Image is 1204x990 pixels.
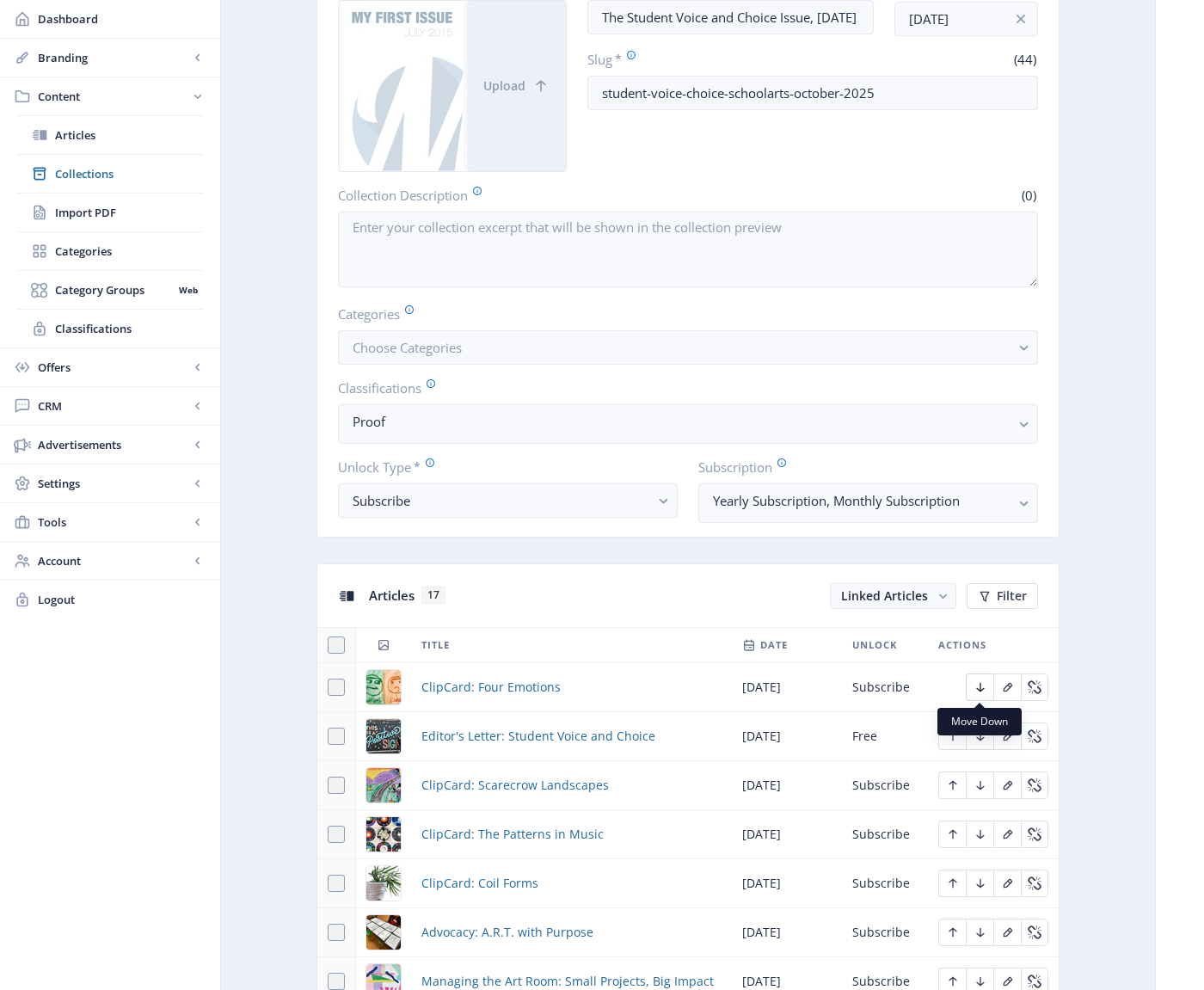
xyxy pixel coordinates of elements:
span: Actions [938,635,986,655]
span: Move Down [951,715,1008,729]
span: Logout [38,591,206,608]
img: 21fd2abf-bae8-483a-9ee3-86bf7161dc6b.png [366,670,401,704]
nb-badge: Web [173,281,203,298]
span: Content [38,88,189,105]
td: [DATE] [732,761,842,810]
img: eb66e8a1-f00a-41c4-a6e9-fdc789f3f2b8.png [366,768,401,802]
a: Edit page [1021,874,1048,890]
a: Advocacy: A.R.T. with Purpose [421,922,593,943]
button: info [1004,2,1038,36]
span: 17 [421,587,445,604]
a: Classifications [17,310,203,347]
span: Choose Categories [353,339,462,356]
span: Advertisements [38,436,189,453]
button: Yearly Subscription, Monthly Subscription [698,483,1038,523]
button: Choose Categories [338,330,1038,365]
span: Collections [55,165,203,182]
span: Branding [38,49,189,66]
nb-icon: info [1012,10,1029,28]
a: Edit page [993,825,1021,841]
a: ClipCard: Four Emotions [421,677,561,698]
span: Import PDF [55,204,203,221]
label: Collection Description [338,186,681,205]
span: (44) [1011,51,1038,68]
td: Free [842,712,928,761]
span: Title [421,635,450,655]
button: Subscribe [338,483,678,518]
span: Classifications [55,320,203,337]
a: Edit page [993,678,1021,694]
label: Categories [338,304,1024,323]
a: Edit page [1021,776,1048,792]
span: Articles [369,587,415,604]
a: Edit page [993,727,1021,743]
label: Slug [587,50,806,69]
td: [DATE] [732,712,842,761]
td: [DATE] [732,908,842,957]
img: b74bb9dd-ba71-4168-8934-148866c5fcde.png [366,866,401,901]
td: Subscribe [842,761,928,810]
span: Articles [55,126,203,144]
a: Edit page [1021,727,1048,743]
span: Date [760,635,788,655]
a: Edit page [1021,825,1048,841]
td: [DATE] [732,859,842,908]
span: Settings [38,475,189,492]
label: Unlock Type [338,458,664,477]
a: Edit page [966,776,993,792]
a: Edit page [993,776,1021,792]
a: Edit page [1021,678,1048,694]
nb-select-label: Proof [353,411,1010,432]
a: ClipCard: Scarecrow Landscapes [421,775,609,796]
a: Edit page [993,923,1021,939]
a: ClipCard: The Patterns in Music [421,824,604,845]
a: Category GroupsWeb [17,271,203,309]
td: Subscribe [842,859,928,908]
span: CRM [38,397,189,415]
button: Linked Articles [830,583,956,609]
a: Edit page [966,825,993,841]
td: [DATE] [732,663,842,712]
a: Articles [17,116,203,154]
label: Classifications [338,378,1024,397]
a: Edit page [938,727,966,743]
a: Import PDF [17,194,203,231]
a: Edit page [966,923,993,939]
span: Tools [38,513,189,531]
a: Edit page [938,923,966,939]
div: Subscribe [353,490,649,511]
a: Editor's Letter: Student Voice and Choice [421,726,655,747]
label: Subscription [698,458,1024,477]
span: Account [38,552,189,569]
span: Filter [997,589,1027,603]
a: Edit page [938,825,966,841]
span: Category Groups [55,281,173,298]
span: Dashboard [38,10,206,28]
input: Publishing Date [894,2,1038,36]
input: this-is-how-a-slug-looks-like [587,76,1039,110]
td: Subscribe [842,810,928,859]
span: (0) [1019,187,1038,204]
a: ClipCard: Coil Forms [421,873,538,894]
a: Edit page [938,874,966,890]
td: Subscribe [842,663,928,712]
span: Offers [38,359,189,376]
span: Categories [55,243,203,260]
a: Edit page [966,874,993,890]
a: Edit page [938,776,966,792]
button: Upload [467,1,566,171]
a: Edit page [966,727,993,743]
a: Edit page [993,874,1021,890]
button: Filter [967,583,1038,609]
img: 09b45544-d2c4-4866-b50d-5656508a25d0.png [366,719,401,753]
span: Unlock [852,635,897,655]
a: Collections [17,155,203,193]
img: 94a25c7c-888a-4d11-be5c-9c2cf17c9a1d.png [366,817,401,852]
a: Edit page [966,678,993,694]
